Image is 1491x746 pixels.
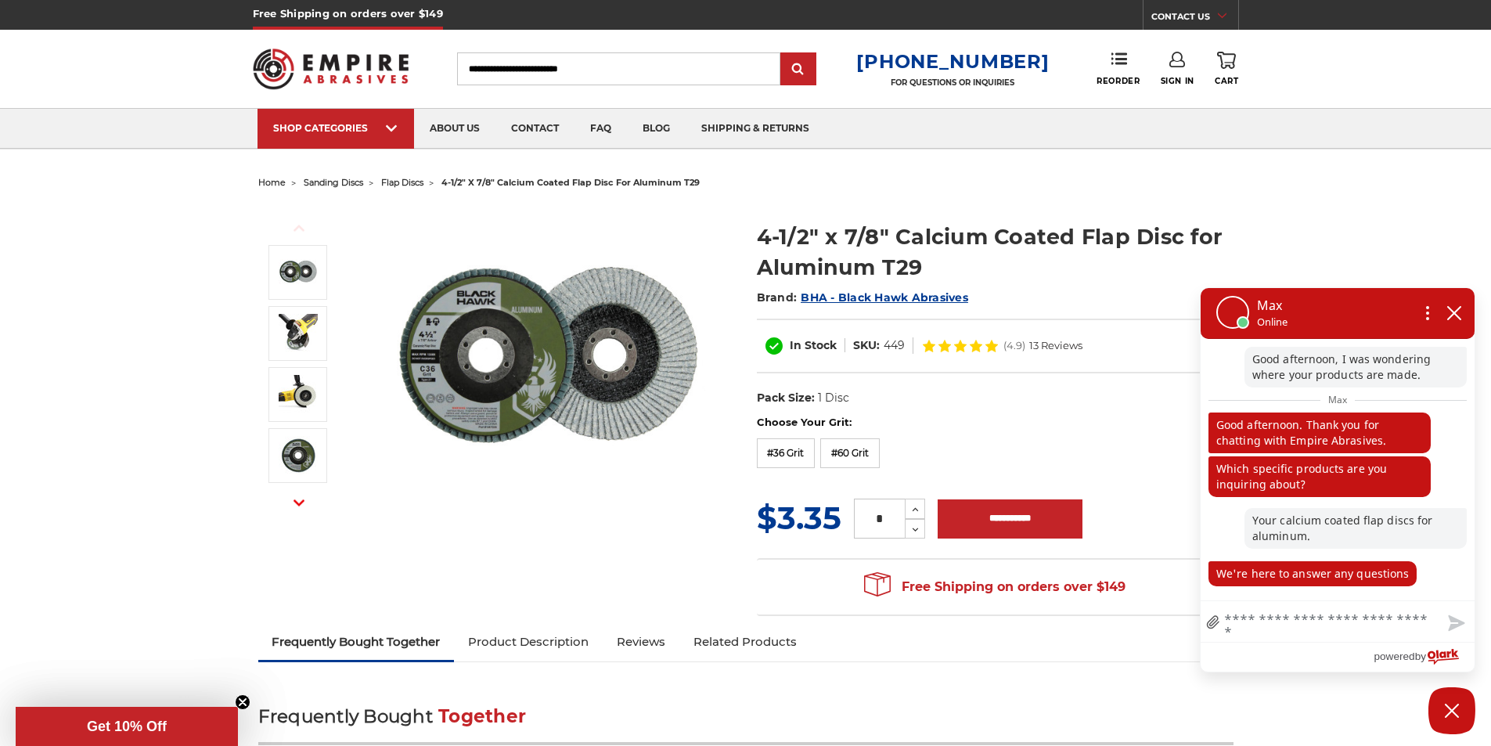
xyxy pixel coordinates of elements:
[856,50,1049,73] a: [PHONE_NUMBER]
[574,109,627,149] a: faq
[279,436,318,475] img: Black Hawk Abrasives Aluminum Flap Disc
[1414,300,1442,326] button: Open chat options menu
[864,571,1125,603] span: Free Shipping on orders over $149
[304,177,363,188] a: sanding discs
[1215,52,1238,86] a: Cart
[1435,606,1475,642] button: Send message
[1374,643,1475,672] a: Powered by Olark
[783,54,814,85] input: Submit
[1442,301,1467,325] button: close chatbox
[686,109,825,149] a: shipping & returns
[1257,315,1288,330] p: Online
[679,625,811,659] a: Related Products
[818,390,849,406] dd: 1 Disc
[853,337,880,354] dt: SKU:
[1097,52,1140,85] a: Reorder
[1208,413,1431,453] p: Good afternoon. Thank you for chatting with Empire Abrasives.
[381,177,423,188] a: flap discs
[1244,347,1467,387] p: Good afternoon, I was wondering where your products are made.
[253,38,409,99] img: Empire Abrasives
[856,77,1049,88] p: FOR QUESTIONS OR INQUIRIES
[1374,647,1414,666] span: powered
[1208,456,1431,497] p: Which specific products are you inquiring about?
[392,205,705,518] img: BHA 4-1/2 Inch Flap Disc for Aluminum
[87,719,167,734] span: Get 10% Off
[1215,76,1238,86] span: Cart
[1161,76,1194,86] span: Sign In
[884,337,905,354] dd: 449
[279,253,318,292] img: BHA 4-1/2 Inch Flap Disc for Aluminum
[1151,8,1238,30] a: CONTACT US
[495,109,574,149] a: contact
[16,707,238,746] div: Get 10% OffClose teaser
[279,314,318,353] img: Disc for grinding aluminum
[1244,508,1467,549] p: Your calcium coated flap discs for aluminum.
[258,177,286,188] a: home
[757,499,841,537] span: $3.35
[279,375,318,414] img: Angle grinder disc for sanding aluminum
[1200,287,1475,672] div: olark chatbox
[454,625,603,659] a: Product Description
[1415,647,1426,666] span: by
[790,338,837,352] span: In Stock
[1257,296,1288,315] p: Max
[757,390,815,406] dt: Pack Size:
[1201,339,1475,600] div: chat
[1320,390,1355,409] span: Max
[235,694,250,710] button: Close teaser
[757,222,1233,283] h1: 4-1/2" x 7/8" Calcium Coated Flap Disc for Aluminum T29
[1029,341,1082,351] span: 13 Reviews
[757,415,1233,431] label: Choose Your Grit:
[273,122,398,134] div: SHOP CATEGORIES
[1208,561,1417,586] p: We're here to answer any questions
[1003,341,1025,351] span: (4.9)
[258,625,455,659] a: Frequently Bought Together
[757,290,798,305] span: Brand:
[280,486,318,520] button: Next
[801,290,968,305] a: BHA - Black Hawk Abrasives
[438,705,526,727] span: Together
[1097,76,1140,86] span: Reorder
[627,109,686,149] a: blog
[1201,604,1226,642] a: file upload
[1428,687,1475,734] button: Close Chatbox
[280,211,318,245] button: Previous
[441,177,700,188] span: 4-1/2" x 7/8" calcium coated flap disc for aluminum t29
[414,109,495,149] a: about us
[258,705,433,727] span: Frequently Bought
[603,625,679,659] a: Reviews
